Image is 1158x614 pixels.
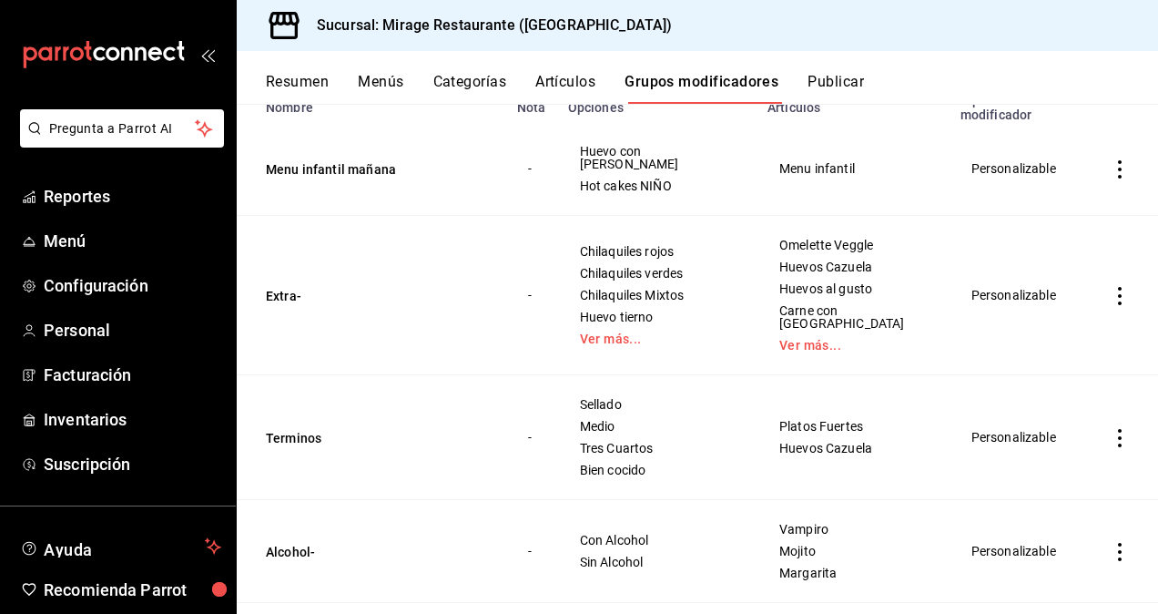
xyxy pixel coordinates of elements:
div: navigation tabs [266,73,1158,104]
span: Pregunta a Parrot AI [49,119,196,138]
button: Menús [358,73,403,104]
a: Ver más... [779,339,927,352]
span: Configuración [44,273,221,298]
a: Ver más... [580,333,734,345]
span: Margarita [779,567,927,579]
span: Ayuda [44,536,198,558]
span: Menu infantil [779,162,927,175]
span: Chilaquiles verdes [580,267,734,280]
td: - [506,375,557,500]
h3: Sucursal: Mirage Restaurante ([GEOGRAPHIC_DATA]) [302,15,672,36]
td: Personalizable [950,122,1082,216]
span: Huevo con [PERSON_NAME] [580,145,734,170]
span: Mojito [779,545,927,558]
span: Suscripción [44,452,221,476]
span: Personal [44,318,221,343]
td: - [506,216,557,375]
span: Sellado [580,398,734,411]
button: Resumen [266,73,329,104]
span: Huevos al gusto [779,282,927,295]
span: Inventarios [44,407,221,432]
button: open_drawer_menu [200,47,215,62]
button: actions [1111,543,1129,561]
td: Personalizable [950,216,1082,375]
span: Huevos Cazuela [779,442,927,455]
span: Reportes [44,184,221,209]
span: Chilaquiles rojos [580,245,734,258]
span: Facturación [44,363,221,387]
span: Menú [44,229,221,253]
span: Tres Cuartos [580,442,734,455]
button: actions [1111,160,1129,179]
button: Terminos [266,429,484,447]
span: Hot cakes NIÑO [580,179,734,192]
span: Omelette Veggle [779,239,927,251]
td: Personalizable [950,375,1082,500]
span: Carne con [GEOGRAPHIC_DATA] [779,304,927,330]
span: Vampiro [779,523,927,536]
button: actions [1111,429,1129,447]
span: Huevo tierno [580,311,734,323]
span: Platos Fuertes [779,420,927,433]
a: Pregunta a Parrot AI [13,132,224,151]
button: Extra- [266,287,484,305]
button: Alcohol- [266,543,484,561]
button: actions [1111,287,1129,305]
td: - [506,500,557,603]
button: Pregunta a Parrot AI [20,109,224,148]
button: Publicar [808,73,864,104]
span: Con Alcohol [580,534,734,547]
span: Medio [580,420,734,433]
button: Menu infantil mañana [266,160,484,179]
button: Grupos modificadores [625,73,778,104]
span: Huevos Cazuela [779,261,927,273]
td: - [506,122,557,216]
span: Recomienda Parrot [44,578,221,602]
span: Bien cocido [580,464,734,476]
span: Sin Alcohol [580,556,734,568]
span: Chilaquiles Mixtos [580,289,734,302]
td: Personalizable [950,500,1082,603]
button: Categorías [433,73,507,104]
button: Artículos [535,73,595,104]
